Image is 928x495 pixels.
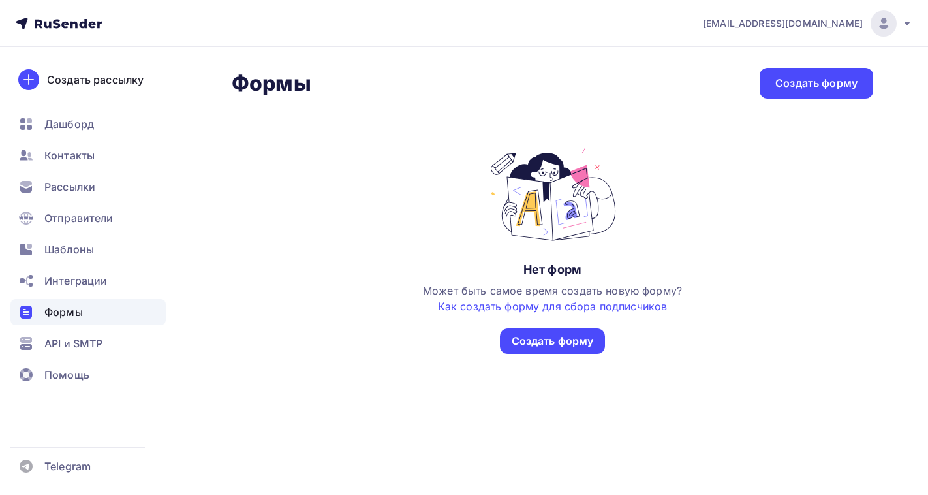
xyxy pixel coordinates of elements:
[703,17,863,30] span: [EMAIL_ADDRESS][DOMAIN_NAME]
[44,116,94,132] span: Дашборд
[10,142,166,168] a: Контакты
[44,242,94,257] span: Шаблоны
[523,262,581,278] div: Нет форм
[512,334,594,349] div: Создать форму
[703,10,912,37] a: [EMAIL_ADDRESS][DOMAIN_NAME]
[44,458,91,474] span: Telegram
[44,179,95,195] span: Рассылки
[44,304,83,320] span: Формы
[10,205,166,231] a: Отправители
[232,71,311,97] h2: Формы
[44,367,89,383] span: Помощь
[775,76,858,91] div: Создать форму
[438,300,667,313] a: Как создать форму для сбора подписчиков
[423,284,682,313] span: Может быть самое время создать новую форму?
[44,336,102,351] span: API и SMTP
[10,111,166,137] a: Дашборд
[44,148,95,163] span: Контакты
[10,174,166,200] a: Рассылки
[47,72,144,88] div: Создать рассылку
[10,299,166,325] a: Формы
[44,210,114,226] span: Отправители
[10,236,166,263] a: Шаблоны
[44,273,107,289] span: Интеграции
